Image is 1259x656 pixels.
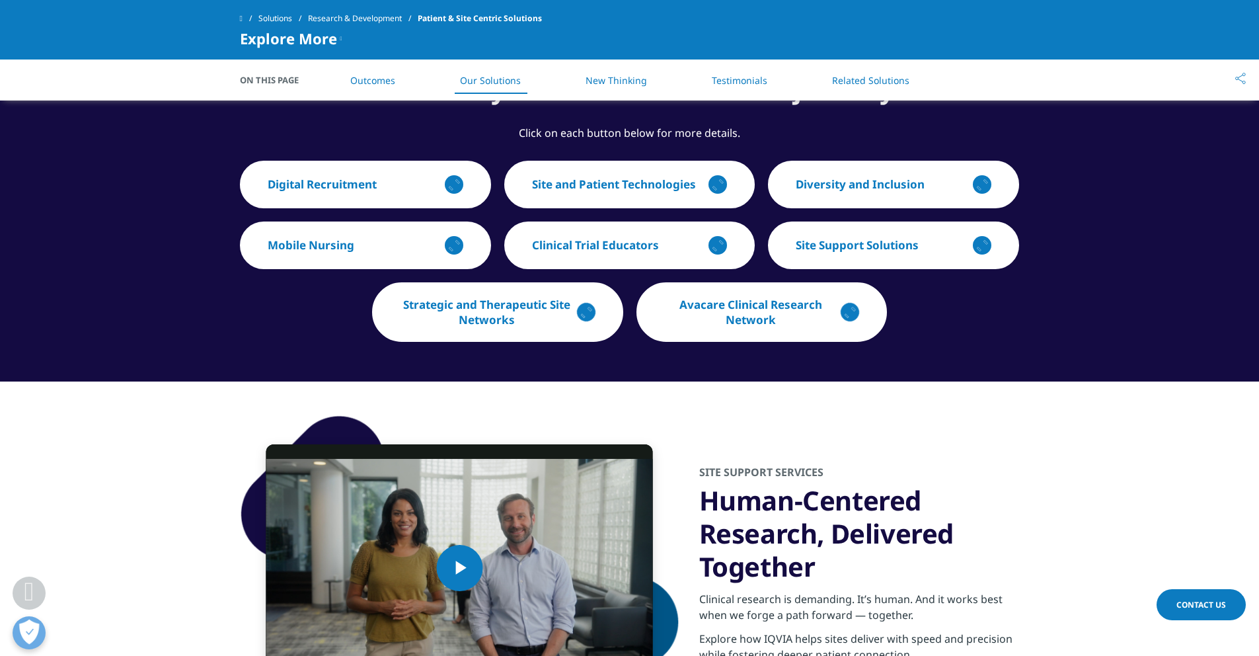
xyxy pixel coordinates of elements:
[400,297,574,327] p: Strategic and Therapeutic Site Networks
[268,177,377,192] p: Digital Recruitment
[240,125,1020,141] p: Click on each button below for more details.
[532,237,659,253] p: Clinical Trial Educators
[712,74,767,87] a: Testimonials
[13,616,46,649] button: Open Preferences
[268,237,354,253] p: Mobile Nursing
[636,282,888,342] button: Avacare Clinical Research Network
[796,237,919,253] p: Site Support Solutions
[240,30,337,46] span: Explore More
[436,545,482,591] button: Play Video
[699,591,1020,631] p: Clinical research is demanding. It’s human. And it works best when we forge a path forward — toge...
[240,73,313,87] span: On This Page
[699,465,1020,484] h2: Site Support Services
[460,74,521,87] a: Our Solutions
[699,484,1020,583] h3: Human-Centered Research, Delivered Together
[504,222,755,269] button: Clinical Trial Educators
[240,161,491,208] button: Digital Recruitment
[504,161,755,208] button: Site and Patient Technologies
[1157,589,1246,620] a: Contact Us
[768,222,1019,269] button: Site Support Solutions
[768,161,1019,208] button: Diversity and Inclusion
[350,74,395,87] a: Outcomes
[240,222,491,269] button: Mobile Nursing
[372,282,623,342] button: Strategic and Therapeutic Site Networks
[664,297,838,327] p: Avacare Clinical Research Network
[532,177,696,192] p: Site and Patient Technologies
[1176,599,1226,610] span: Contact Us
[796,177,925,192] p: Diversity and Inclusion
[832,74,909,87] a: Related Solutions
[308,7,418,30] a: Research & Development
[586,74,647,87] a: New Thinking
[418,7,542,30] span: Patient & Site Centric Solutions
[258,7,308,30] a: Solutions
